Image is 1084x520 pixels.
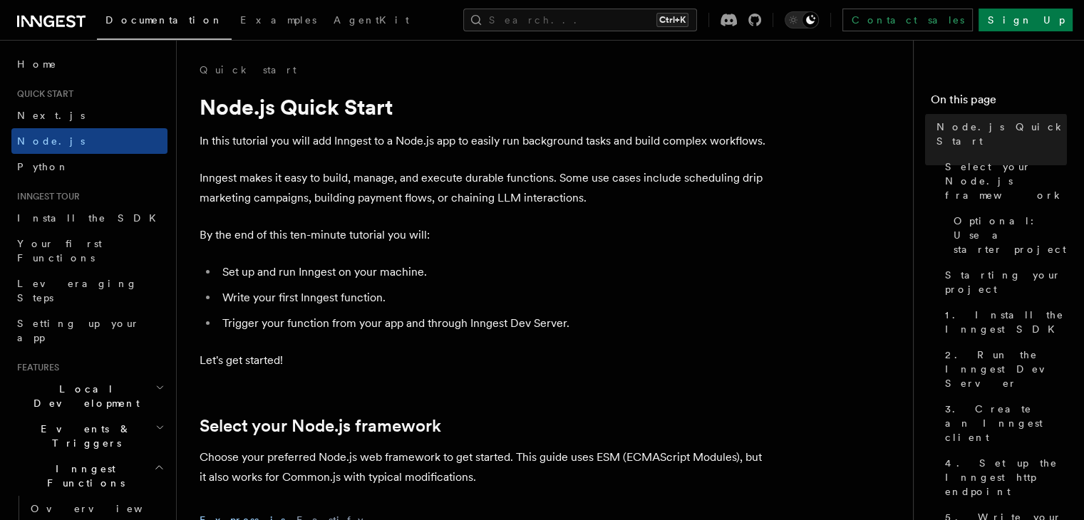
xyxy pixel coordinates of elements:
a: 1. Install the Inngest SDK [939,302,1067,342]
h4: On this page [931,91,1067,114]
a: Home [11,51,167,77]
a: Examples [232,4,325,38]
p: By the end of this ten-minute tutorial you will: [200,225,770,245]
span: Node.js Quick Start [936,120,1067,148]
a: Optional: Use a starter project [948,208,1067,262]
a: Node.js [11,128,167,154]
a: Install the SDK [11,205,167,231]
a: AgentKit [325,4,418,38]
p: Inngest makes it easy to build, manage, and execute durable functions. Some use cases include sch... [200,168,770,208]
span: Inngest tour [11,191,80,202]
a: Leveraging Steps [11,271,167,311]
a: Quick start [200,63,296,77]
span: Examples [240,14,316,26]
span: Select your Node.js framework [945,160,1067,202]
a: Python [11,154,167,180]
button: Local Development [11,376,167,416]
span: Optional: Use a starter project [954,214,1067,256]
span: Next.js [17,110,85,121]
a: Documentation [97,4,232,40]
a: 2. Run the Inngest Dev Server [939,342,1067,396]
span: Leveraging Steps [17,278,138,303]
a: 4. Set up the Inngest http endpoint [939,450,1067,504]
li: Write your first Inngest function. [218,288,770,308]
a: Node.js Quick Start [931,114,1067,154]
span: Quick start [11,88,73,100]
a: Your first Functions [11,231,167,271]
span: Node.js [17,135,85,147]
span: 4. Set up the Inngest http endpoint [945,456,1067,499]
span: Local Development [11,382,155,410]
a: Select your Node.js framework [200,416,441,436]
a: Sign Up [979,9,1073,31]
button: Events & Triggers [11,416,167,456]
span: 3. Create an Inngest client [945,402,1067,444]
span: 2. Run the Inngest Dev Server [945,348,1067,390]
span: Your first Functions [17,238,102,264]
p: Let's get started! [200,350,770,370]
span: Overview [31,503,177,514]
span: Starting your project [945,268,1067,296]
a: Next.js [11,103,167,128]
li: Set up and run Inngest on your machine. [218,262,770,282]
span: AgentKit [334,14,409,26]
a: Select your Node.js framework [939,154,1067,208]
a: Starting your project [939,262,1067,302]
a: Setting up your app [11,311,167,350]
span: Python [17,161,69,172]
p: In this tutorial you will add Inngest to a Node.js app to easily run background tasks and build c... [200,131,770,151]
button: Search...Ctrl+K [463,9,697,31]
p: Choose your preferred Node.js web framework to get started. This guide uses ESM (ECMAScript Modul... [200,447,770,487]
a: 3. Create an Inngest client [939,396,1067,450]
kbd: Ctrl+K [656,13,688,27]
span: Home [17,57,57,71]
button: Toggle dark mode [785,11,819,28]
span: 1. Install the Inngest SDK [945,308,1067,336]
span: Events & Triggers [11,422,155,450]
li: Trigger your function from your app and through Inngest Dev Server. [218,313,770,333]
button: Inngest Functions [11,456,167,496]
span: Setting up your app [17,318,140,343]
span: Documentation [105,14,223,26]
h1: Node.js Quick Start [200,94,770,120]
span: Inngest Functions [11,462,154,490]
span: Install the SDK [17,212,165,224]
a: Contact sales [842,9,973,31]
span: Features [11,362,59,373]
